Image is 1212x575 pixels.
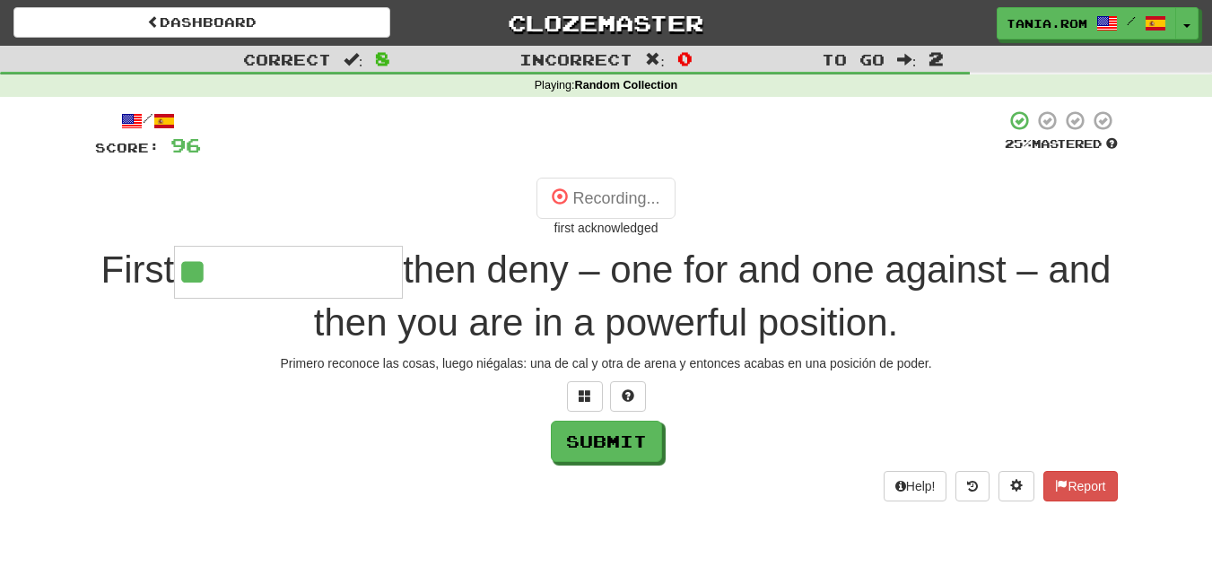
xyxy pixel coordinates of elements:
[95,354,1118,372] div: Primero reconoce las cosas, luego niégalas: una de cal y otra de arena y entonces acabas en una p...
[822,50,885,68] span: To go
[536,178,675,219] button: Recording...
[1007,15,1087,31] span: Tania.rom
[1127,14,1136,27] span: /
[610,381,646,412] button: Single letter hint - you only get 1 per sentence and score half the points! alt+h
[101,248,175,291] span: First
[95,140,160,155] span: Score:
[997,7,1176,39] a: Tania.rom /
[95,109,201,132] div: /
[314,248,1112,344] span: then deny – one for and one against – and then you are in a powerful position.
[551,421,662,462] button: Submit
[575,79,678,91] strong: Random Collection
[567,381,603,412] button: Switch sentence to multiple choice alt+p
[645,52,665,67] span: :
[1005,136,1032,151] span: 25 %
[243,50,331,68] span: Correct
[170,134,201,156] span: 96
[1043,471,1117,501] button: Report
[955,471,990,501] button: Round history (alt+y)
[417,7,794,39] a: Clozemaster
[519,50,632,68] span: Incorrect
[13,7,390,38] a: Dashboard
[1005,136,1118,152] div: Mastered
[95,219,1118,237] div: first acknowledged
[375,48,390,69] span: 8
[677,48,693,69] span: 0
[884,471,947,501] button: Help!
[897,52,917,67] span: :
[929,48,944,69] span: 2
[344,52,363,67] span: :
